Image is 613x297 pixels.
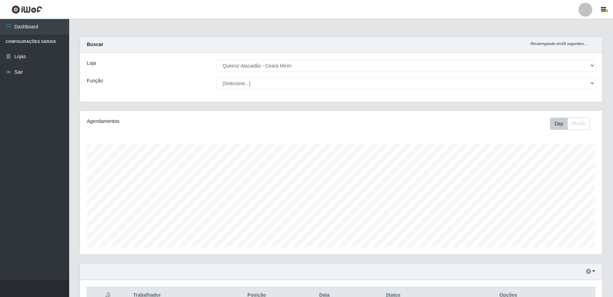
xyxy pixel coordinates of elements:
[87,60,96,67] label: Loja
[87,42,103,47] strong: Buscar
[531,42,587,46] i: Recarregando em 28 segundos...
[550,118,590,130] div: First group
[11,5,42,14] img: CoreUI Logo
[550,118,595,130] div: Toolbar with button groups
[87,118,293,125] div: Agendamentos
[87,77,103,84] label: Função
[567,118,590,130] button: Month
[550,118,568,130] button: Day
